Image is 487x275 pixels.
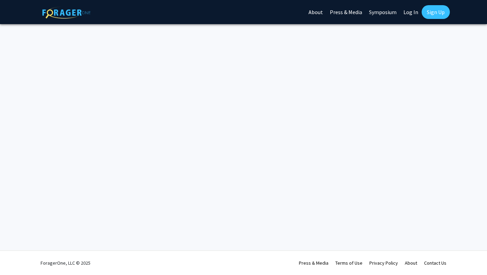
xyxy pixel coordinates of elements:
a: Press & Media [299,260,328,266]
a: Sign Up [422,5,450,19]
img: ForagerOne Logo [42,7,90,19]
div: ForagerOne, LLC © 2025 [41,251,90,275]
a: Contact Us [424,260,446,266]
a: Privacy Policy [369,260,398,266]
a: About [405,260,417,266]
a: Terms of Use [335,260,362,266]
